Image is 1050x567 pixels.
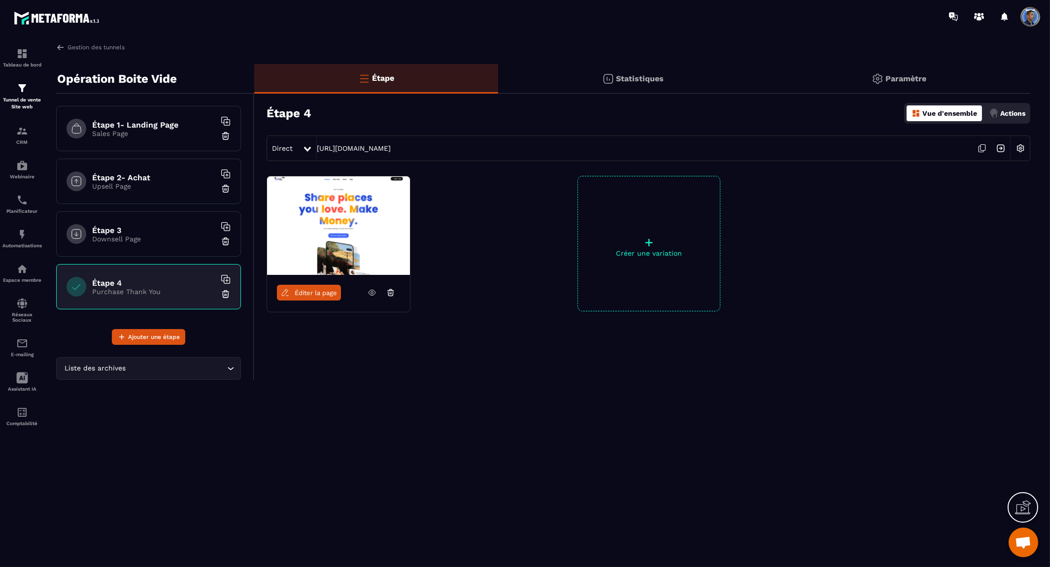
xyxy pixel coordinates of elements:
[92,235,215,243] p: Downsell Page
[2,330,42,365] a: emailemailE-mailing
[221,184,231,194] img: trash
[57,69,177,89] p: Opération Boite Vide
[1011,139,1030,158] img: setting-w.858f3a88.svg
[872,73,883,85] img: setting-gr.5f69749f.svg
[2,174,42,179] p: Webinaire
[2,208,42,214] p: Planificateur
[912,109,920,118] img: dashboard-orange.40269519.svg
[112,329,185,345] button: Ajouter une étape
[886,74,927,83] p: Paramètre
[295,289,337,297] span: Éditer la page
[2,256,42,290] a: automationsautomationsEspace membre
[16,160,28,171] img: automations
[56,357,241,380] div: Search for option
[128,363,225,374] input: Search for option
[16,263,28,275] img: automations
[578,235,720,249] p: +
[16,125,28,137] img: formation
[1000,109,1025,117] p: Actions
[602,73,614,85] img: stats.20deebd0.svg
[221,289,231,299] img: trash
[578,249,720,257] p: Créer une variation
[56,43,65,52] img: arrow
[2,118,42,152] a: formationformationCRM
[16,82,28,94] img: formation
[2,221,42,256] a: automationsautomationsAutomatisations
[2,352,42,357] p: E-mailing
[63,363,128,374] span: Liste des archives
[92,278,215,288] h6: Étape 4
[2,139,42,145] p: CRM
[2,243,42,248] p: Automatisations
[92,120,215,130] h6: Étape 1- Landing Page
[267,176,410,275] img: image
[92,173,215,182] h6: Étape 2- Achat
[16,337,28,349] img: email
[277,285,341,300] a: Éditer la page
[92,288,215,296] p: Purchase Thank You
[92,182,215,190] p: Upsell Page
[56,43,125,52] a: Gestion des tunnels
[16,229,28,240] img: automations
[317,144,391,152] a: [URL][DOMAIN_NAME]
[16,48,28,60] img: formation
[2,386,42,392] p: Assistant IA
[991,139,1010,158] img: arrow-next.bcc2205e.svg
[272,144,293,152] span: Direct
[16,298,28,309] img: social-network
[92,130,215,137] p: Sales Page
[2,290,42,330] a: social-networksocial-networkRéseaux Sociaux
[2,75,42,118] a: formationformationTunnel de vente Site web
[373,73,395,83] p: Étape
[2,312,42,323] p: Réseaux Sociaux
[2,40,42,75] a: formationformationTableau de bord
[16,406,28,418] img: accountant
[2,399,42,434] a: accountantaccountantComptabilité
[16,194,28,206] img: scheduler
[922,109,977,117] p: Vue d'ensemble
[221,131,231,141] img: trash
[2,97,42,110] p: Tunnel de vente Site web
[358,72,370,84] img: bars-o.4a397970.svg
[221,236,231,246] img: trash
[267,106,311,120] h3: Étape 4
[616,74,664,83] p: Statistiques
[14,9,102,27] img: logo
[989,109,998,118] img: actions.d6e523a2.png
[2,187,42,221] a: schedulerschedulerPlanificateur
[2,152,42,187] a: automationsautomationsWebinaire
[2,421,42,426] p: Comptabilité
[92,226,215,235] h6: Étape 3
[2,365,42,399] a: Assistant IA
[128,332,180,342] span: Ajouter une étape
[2,62,42,67] p: Tableau de bord
[1009,528,1038,557] div: Ouvrir le chat
[2,277,42,283] p: Espace membre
